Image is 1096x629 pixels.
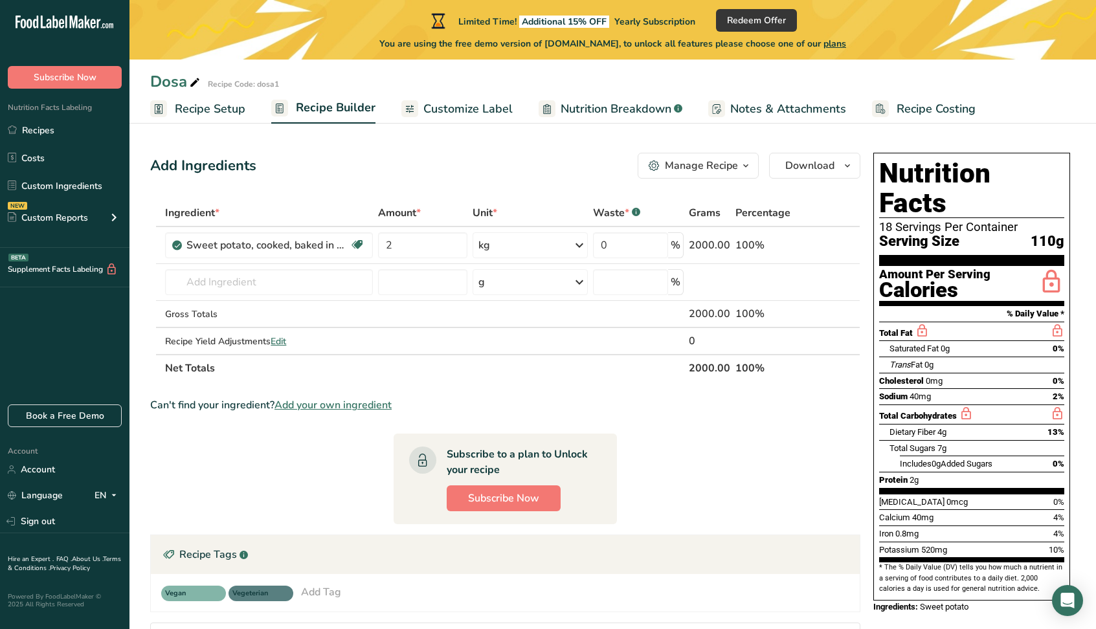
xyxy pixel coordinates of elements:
[879,376,924,386] span: Cholesterol
[665,158,738,173] div: Manage Recipe
[733,354,801,381] th: 100%
[897,100,976,118] span: Recipe Costing
[1052,585,1083,616] div: Open Intercom Messenger
[735,306,799,322] div: 100%
[519,16,609,28] span: Additional 15% OFF
[689,306,730,322] div: 2000.00
[1053,497,1064,507] span: 0%
[727,14,786,27] span: Redeem Offer
[8,484,63,507] a: Language
[879,513,910,522] span: Calcium
[879,392,908,401] span: Sodium
[614,16,695,28] span: Yearly Subscription
[561,100,671,118] span: Nutrition Breakdown
[423,100,513,118] span: Customize Label
[889,360,923,370] span: Fat
[162,354,686,381] th: Net Totals
[920,602,968,612] span: Sweet potato
[186,237,348,253] div: Sweet potato, cooked, baked in skin, flesh, without salt
[708,94,846,124] a: Notes & Attachments
[232,588,278,599] span: Vegeterian
[72,555,103,564] a: About Us .
[8,593,122,608] div: Powered By FoodLabelMaker © 2025 All Rights Reserved
[1031,234,1064,250] span: 110g
[879,497,945,507] span: [MEDICAL_DATA]
[946,497,968,507] span: 0mcg
[379,37,846,50] span: You are using the free demo version of [DOMAIN_NAME], to unlock all features please choose one of...
[296,99,375,116] span: Recipe Builder
[473,205,497,221] span: Unit
[175,100,245,118] span: Recipe Setup
[8,66,122,89] button: Subscribe Now
[879,221,1064,234] div: 18 Servings Per Container
[716,9,797,32] button: Redeem Offer
[8,555,121,573] a: Terms & Conditions .
[912,513,934,522] span: 40mg
[879,269,990,281] div: Amount Per Serving
[50,564,90,573] a: Privacy Policy
[937,443,946,453] span: 7g
[56,555,72,564] a: FAQ .
[785,158,834,173] span: Download
[271,93,375,124] a: Recipe Builder
[301,584,341,600] div: Add Tag
[1053,459,1064,469] span: 0%
[447,447,591,478] div: Subscribe to a plan to Unlock your recipe
[735,237,799,253] div: 100%
[151,535,860,574] div: Recipe Tags
[879,411,957,421] span: Total Carbohydrates
[895,529,919,538] span: 0.8mg
[8,202,27,210] div: NEW
[8,555,54,564] a: Hire an Expert .
[1047,427,1064,437] span: 13%
[165,307,372,321] div: Gross Totals
[689,333,730,349] div: 0
[150,397,860,413] div: Can't find your ingredient?
[873,602,918,612] span: Ingredients:
[879,328,913,338] span: Total Fat
[478,274,485,290] div: g
[208,78,279,90] div: Recipe Code: dosa1
[730,100,846,118] span: Notes & Attachments
[638,153,759,179] button: Manage Recipe
[165,205,219,221] span: Ingredient
[271,335,286,348] span: Edit
[478,237,490,253] div: kg
[823,38,846,50] span: plans
[879,281,990,300] div: Calories
[165,588,210,599] span: Vegan
[165,335,372,348] div: Recipe Yield Adjustments
[879,306,1064,322] section: % Daily Value *
[879,562,1064,594] section: * The % Daily Value (DV) tells you how much a nutrient in a serving of food contributes to a dail...
[447,485,561,511] button: Subscribe Now
[1053,513,1064,522] span: 4%
[735,205,790,221] span: Percentage
[8,254,28,261] div: BETA
[378,205,421,221] span: Amount
[910,475,919,485] span: 2g
[8,404,122,427] a: Book a Free Demo
[879,529,893,538] span: Iron
[889,443,935,453] span: Total Sugars
[274,397,392,413] span: Add your own ingredient
[95,488,122,503] div: EN
[593,205,640,221] div: Waste
[1053,529,1064,538] span: 4%
[165,269,372,295] input: Add Ingredient
[539,94,682,124] a: Nutrition Breakdown
[1049,545,1064,555] span: 10%
[889,344,939,353] span: Saturated Fat
[150,155,256,177] div: Add Ingredients
[468,491,539,506] span: Subscribe Now
[941,344,950,353] span: 0g
[879,545,919,555] span: Potassium
[937,427,946,437] span: 4g
[769,153,860,179] button: Download
[932,459,941,469] span: 0g
[429,13,695,28] div: Limited Time!
[889,427,935,437] span: Dietary Fiber
[900,459,992,469] span: Includes Added Sugars
[689,237,730,253] div: 2000.00
[926,376,943,386] span: 0mg
[921,545,947,555] span: 520mg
